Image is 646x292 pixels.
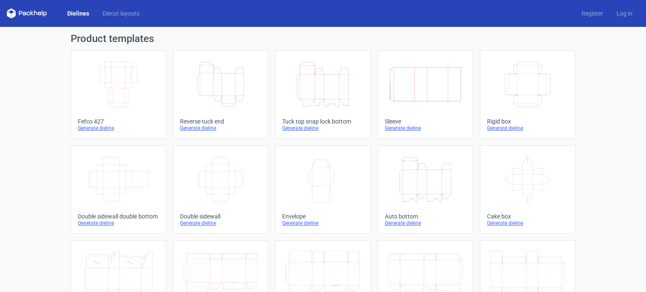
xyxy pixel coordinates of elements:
[71,145,166,234] a: Double sidewall double bottomGenerate dieline
[71,34,575,44] h1: Product templates
[378,50,473,139] a: SleeveGenerate dieline
[96,9,146,18] a: Diecut layouts
[575,9,610,18] a: Register
[282,213,363,220] div: Envelope
[180,125,261,132] div: Generate dieline
[173,50,268,139] a: Reverse tuck endGenerate dieline
[480,50,575,139] a: Rigid boxGenerate dieline
[180,213,261,220] div: Double sidewall
[385,220,466,226] div: Generate dieline
[180,118,261,125] div: Reverse tuck end
[487,213,568,220] div: Cake box
[180,220,261,226] div: Generate dieline
[385,125,466,132] div: Generate dieline
[282,118,363,125] div: Tuck top snap lock bottom
[275,145,371,234] a: EnvelopeGenerate dieline
[282,125,363,132] div: Generate dieline
[78,125,159,132] div: Generate dieline
[610,9,639,18] a: Log in
[78,118,159,125] div: Fefco 427
[61,9,96,18] a: Dielines
[385,118,466,125] div: Sleeve
[487,220,568,226] div: Generate dieline
[480,145,575,234] a: Cake boxGenerate dieline
[385,213,466,220] div: Auto bottom
[378,145,473,234] a: Auto bottomGenerate dieline
[78,220,159,226] div: Generate dieline
[487,118,568,125] div: Rigid box
[275,50,371,139] a: Tuck top snap lock bottomGenerate dieline
[78,213,159,220] div: Double sidewall double bottom
[282,220,363,226] div: Generate dieline
[487,125,568,132] div: Generate dieline
[71,50,166,139] a: Fefco 427Generate dieline
[173,145,268,234] a: Double sidewallGenerate dieline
